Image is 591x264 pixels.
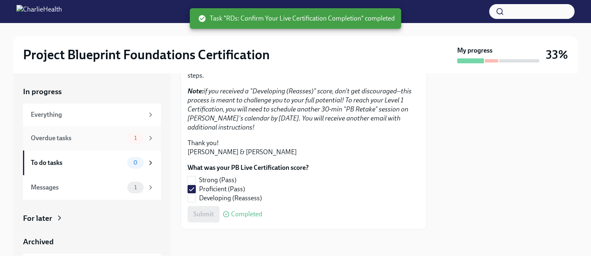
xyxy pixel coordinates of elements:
h3: 33% [546,47,568,62]
label: What was your PB Live Certification score? [188,163,309,172]
span: Completed [231,211,262,218]
span: 1 [129,184,142,190]
div: Messages [31,183,124,192]
span: Strong (Pass) [199,176,236,185]
div: To do tasks [31,158,124,167]
strong: Note: [188,87,204,95]
a: For later [23,213,161,224]
p: Thank you! [PERSON_NAME] & [PERSON_NAME] [188,139,420,157]
a: Overdue tasks1 [23,126,161,151]
span: Proficient (Pass) [199,185,245,194]
a: Archived [23,236,161,247]
img: CharlieHealth [16,5,62,18]
span: Task "RDs: Confirm Your Live Certification Completion" completed [198,14,395,23]
div: For later [23,213,52,224]
em: if you received a "Developing (Reasses)" score, don't get discouraged--this process is meant to c... [188,87,412,131]
a: Messages1 [23,175,161,200]
span: 0 [128,160,142,166]
div: Everything [31,110,144,119]
a: To do tasks0 [23,151,161,175]
h2: Project Blueprint Foundations Certification [23,46,270,63]
strong: My progress [457,46,492,55]
span: Developing (Reassess) [199,194,262,203]
a: In progress [23,86,161,97]
div: Overdue tasks [31,134,124,143]
span: 1 [129,135,142,141]
a: Everything [23,104,161,126]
